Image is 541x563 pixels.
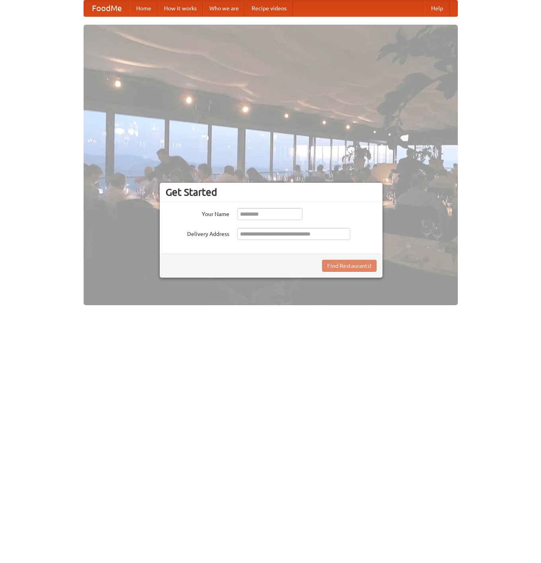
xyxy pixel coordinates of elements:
[84,0,130,16] a: FoodMe
[166,228,229,238] label: Delivery Address
[203,0,245,16] a: Who we are
[166,208,229,218] label: Your Name
[245,0,293,16] a: Recipe videos
[322,260,377,272] button: Find Restaurants!
[166,186,377,198] h3: Get Started
[425,0,449,16] a: Help
[158,0,203,16] a: How it works
[130,0,158,16] a: Home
